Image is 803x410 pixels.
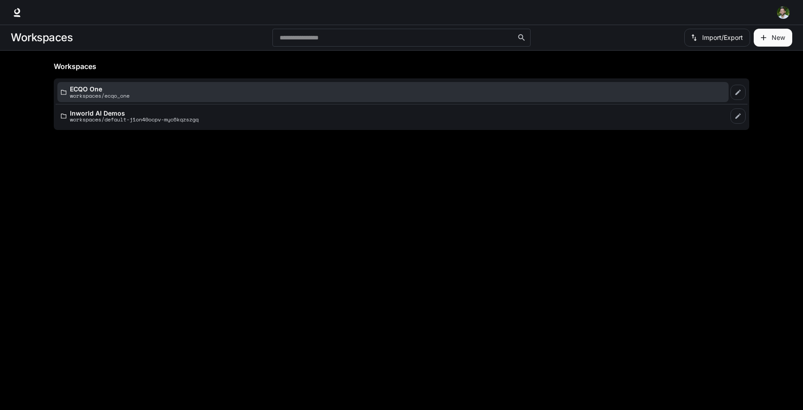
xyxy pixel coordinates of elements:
[70,86,130,92] p: ECQO One
[11,29,73,47] h1: Workspaces
[774,4,792,22] button: User avatar
[70,110,199,117] p: Inworld AI Demos
[777,6,790,19] img: User avatar
[730,108,746,124] a: Edit workspace
[70,117,199,122] p: workspaces/default-j1on40ocpv-myc6kqzszgq
[730,85,746,100] a: Edit workspace
[754,29,792,47] button: Create workspace
[70,93,130,99] p: workspaces/ecqo_one
[57,106,729,126] a: Inworld AI Demosworkspaces/default-j1on40ocpv-myc6kqzszgq
[684,29,750,47] button: Import/Export
[54,61,749,71] h5: Workspaces
[57,82,729,102] a: ECQO Oneworkspaces/ecqo_one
